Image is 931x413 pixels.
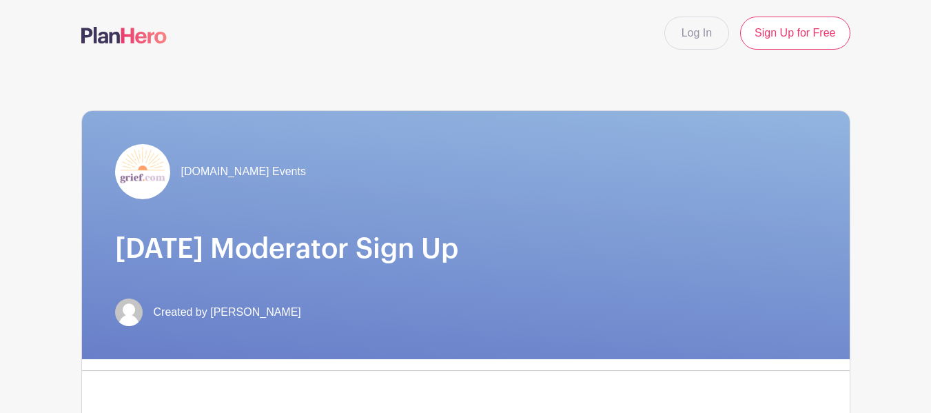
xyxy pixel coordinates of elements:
[115,299,143,326] img: default-ce2991bfa6775e67f084385cd625a349d9dcbb7a52a09fb2fda1e96e2d18dcdb.png
[115,232,817,265] h1: [DATE] Moderator Sign Up
[740,17,850,50] a: Sign Up for Free
[664,17,729,50] a: Log In
[181,163,306,180] span: [DOMAIN_NAME] Events
[115,144,170,199] img: grief-logo-planhero.png
[81,27,167,43] img: logo-507f7623f17ff9eddc593b1ce0a138ce2505c220e1c5a4e2b4648c50719b7d32.svg
[154,304,301,321] span: Created by [PERSON_NAME]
